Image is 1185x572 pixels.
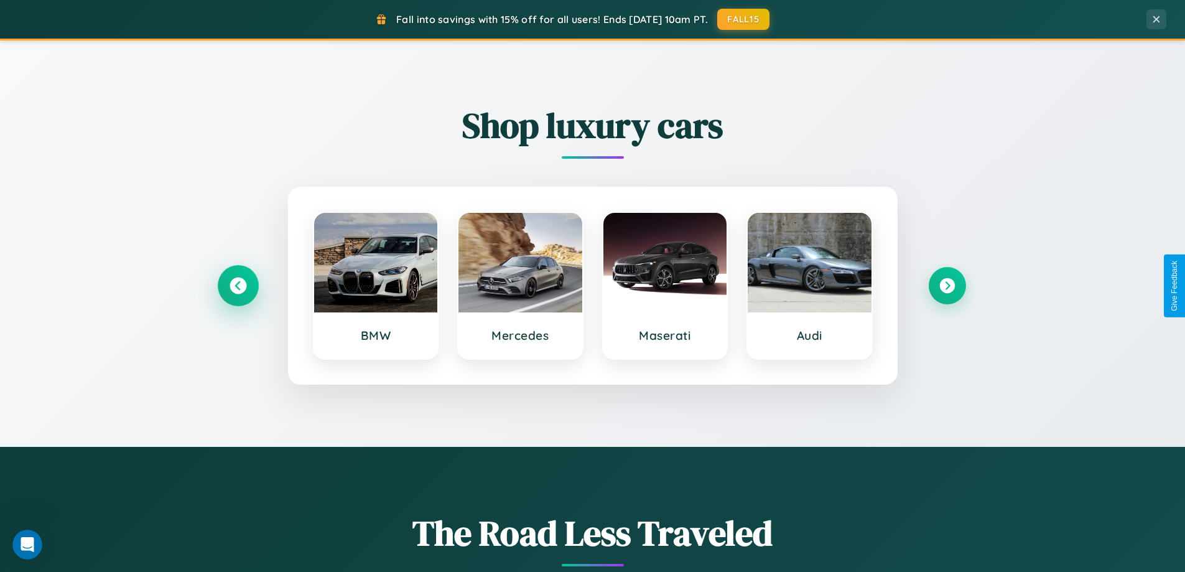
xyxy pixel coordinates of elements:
[471,328,570,343] h3: Mercedes
[220,509,966,557] h1: The Road Less Traveled
[220,101,966,149] h2: Shop luxury cars
[760,328,859,343] h3: Audi
[1170,261,1179,311] div: Give Feedback
[396,13,708,26] span: Fall into savings with 15% off for all users! Ends [DATE] 10am PT.
[12,530,42,560] iframe: Intercom live chat
[717,9,769,30] button: FALL15
[327,328,425,343] h3: BMW
[616,328,715,343] h3: Maserati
